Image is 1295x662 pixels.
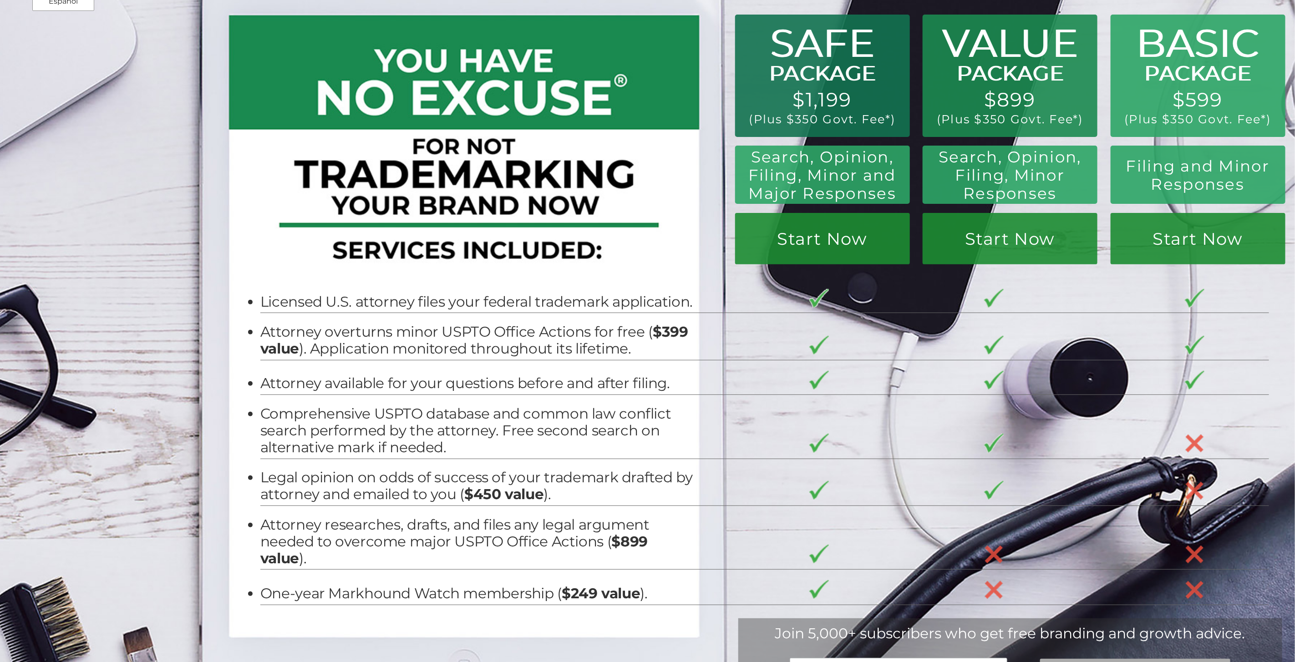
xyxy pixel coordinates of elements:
[260,293,697,310] li: Licensed U.S. attorney files your federal trademark application.
[562,585,640,602] b: $249 value
[984,434,1004,452] img: checkmark-border-3.png
[984,481,1004,500] img: checkmark-border-3.png
[809,371,829,389] img: checkmark-border-3.png
[1185,289,1204,308] img: checkmark-border-3.png
[1185,336,1204,354] img: checkmark-border-3.png
[735,213,910,264] a: Start Now
[984,545,1004,564] img: X-30-3.png
[984,336,1004,354] img: checkmark-border-3.png
[809,434,829,452] img: checkmark-border-3.png
[809,481,829,500] img: checkmark-border-3.png
[809,545,829,563] img: checkmark-border-3.png
[984,371,1004,389] img: checkmark-border-3.png
[738,625,1282,642] div: Join 5,000+ subscribers who get free branding and growth advice.
[260,375,697,392] li: Attorney available for your questions before and after filing.
[1111,213,1285,264] a: Start Now
[1185,434,1204,453] img: X-30-3.png
[933,148,1087,202] h2: Search, Opinion, Filing, Minor Responses
[1121,157,1275,194] h2: Filing and Minor Responses
[809,580,829,599] img: checkmark-border-3.png
[984,580,1004,600] img: X-30-3.png
[1185,545,1204,564] img: X-30-3.png
[809,336,829,354] img: checkmark-border-3.png
[1185,580,1204,600] img: X-30-3.png
[984,289,1004,308] img: checkmark-border-3.png
[743,148,902,202] h2: Search, Opinion, Filing, Minor and Major Responses
[260,516,697,567] li: Attorney researches, drafts, and files any legal argument needed to overcome major USPTO Office A...
[260,533,648,567] b: $899 value
[260,405,697,456] li: Comprehensive USPTO database and common law conflict search performed by the attorney. Free secon...
[260,323,697,357] li: Attorney overturns minor USPTO Office Actions for free ( ). Application monitored throughout its ...
[923,213,1097,264] a: Start Now
[260,469,697,503] li: Legal opinion on odds of success of your trademark drafted by attorney and emailed to you ( ).
[1185,481,1204,500] img: X-30-3.png
[464,485,543,503] b: $450 value
[809,289,829,308] img: checkmark-border-3.png
[1185,371,1204,389] img: checkmark-border-3.png
[260,585,697,602] li: One-year Markhound Watch membership ( ).
[260,323,688,357] b: $399 value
